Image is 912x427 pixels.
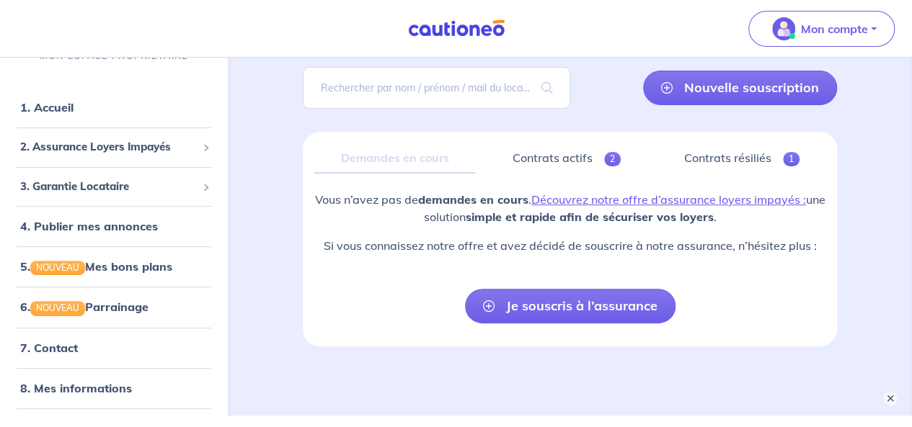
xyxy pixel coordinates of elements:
strong: demandes en cours [418,192,528,207]
a: Nouvelle souscription [643,71,837,105]
a: 7. Contact [20,340,78,354]
div: 5.NOUVEAUMes bons plans [6,252,222,281]
a: Je souscris à l’assurance [465,289,676,323]
a: 1. Accueil [20,100,74,114]
strong: simple et rapide afin de sécuriser vos loyers [466,210,714,224]
p: Mon compte [801,20,868,37]
span: 2 [604,152,621,166]
button: illu_account_valid_menu.svgMon compte [748,11,895,47]
div: 1. Accueil [6,93,222,122]
a: 6.NOUVEAUParrainage [20,300,149,314]
img: illu_account_valid_menu.svg [772,17,795,40]
a: 4. Publier mes annonces [20,219,158,233]
a: Contrats actifs2 [487,143,647,174]
span: 3. Garantie Locataire [20,178,197,194]
button: × [883,391,898,405]
p: Vous n’avez pas de . une solution . [314,191,825,225]
p: Si vous connaissez notre offre et avez décidé de souscrire à notre assurance, n’hésitez plus : [314,237,825,254]
span: 2. Assurance Loyers Impayés [20,139,197,156]
a: Découvrez notre offre d’assurance loyers impayés : [531,192,806,207]
div: 2. Assurance Loyers Impayés [6,133,222,161]
div: 7. Contact [6,333,222,361]
div: 6.NOUVEAUParrainage [6,292,222,321]
input: Rechercher par nom / prénom / mail du locataire [303,67,570,109]
div: 3. Garantie Locataire [6,172,222,200]
span: search [524,68,570,108]
img: Cautioneo [402,19,510,37]
a: Contrats résiliés1 [658,143,825,174]
div: 4. Publier mes annonces [6,212,222,241]
span: 1 [783,152,800,166]
a: 5.NOUVEAUMes bons plans [20,259,172,274]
